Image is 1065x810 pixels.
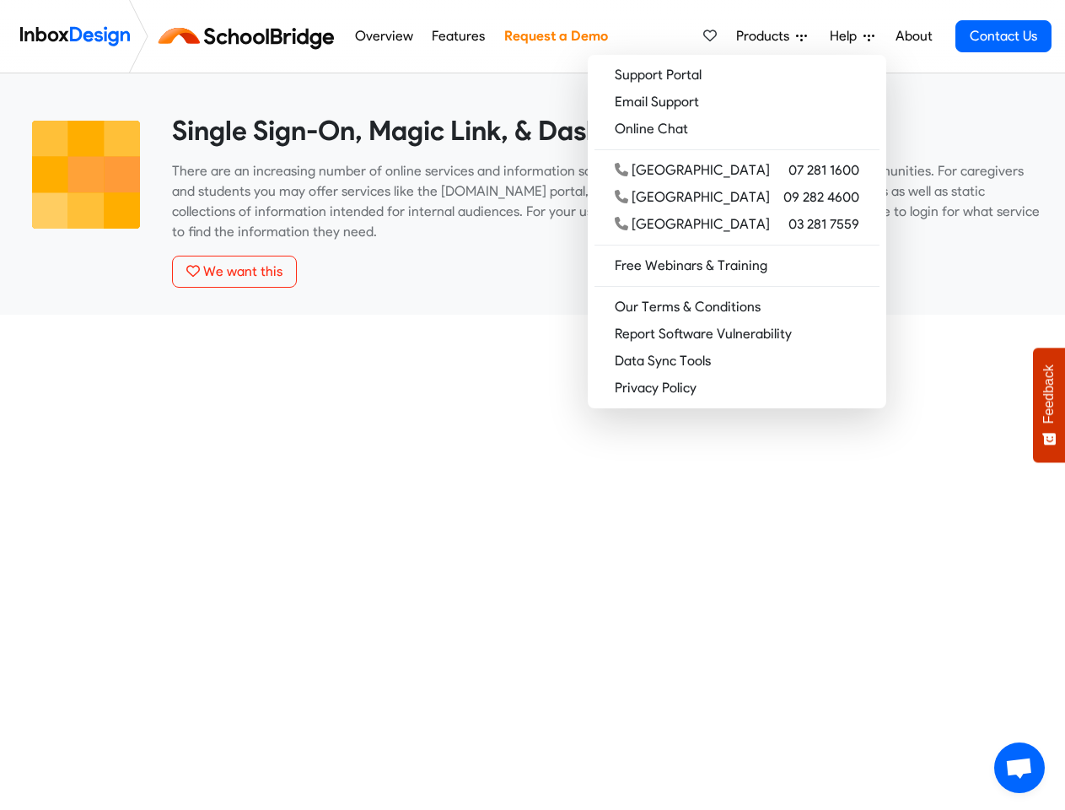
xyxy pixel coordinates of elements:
span: Feedback [1041,364,1057,424]
a: [GEOGRAPHIC_DATA] 09 282 4600 [594,184,879,211]
a: Products [729,19,814,53]
a: Features [428,19,490,53]
div: Open chat [994,742,1045,793]
a: Online Chat [594,116,879,143]
span: We want this [203,263,282,279]
button: Feedback - Show survey [1033,348,1065,462]
div: [GEOGRAPHIC_DATA] [615,214,770,235]
div: [GEOGRAPHIC_DATA] [615,160,770,181]
span: Products [736,26,796,46]
a: About [890,19,937,53]
a: Contact Us [955,20,1052,52]
a: [GEOGRAPHIC_DATA] 03 281 7559 [594,211,879,238]
a: Support Portal [594,62,879,89]
heading: Single Sign-On, Magic Link, & Dashboards [172,114,1040,148]
a: Request a Demo [499,19,612,53]
a: Our Terms & Conditions [594,294,879,321]
span: 09 282 4600 [783,187,859,208]
a: Free Webinars & Training [594,252,879,279]
p: There are an increasing number of online services and information sources that schools need to sh... [172,161,1040,242]
a: Overview [350,19,417,53]
div: Products [588,55,886,408]
a: Report Software Vulnerability [594,321,879,348]
a: Email Support [594,89,879,116]
a: Privacy Policy [594,375,879,402]
a: Help [823,19,881,53]
div: [GEOGRAPHIC_DATA] [615,187,770,208]
img: 2022_01_13_icon_grid.svg [25,114,147,235]
span: Help [830,26,863,46]
a: Data Sync Tools [594,348,879,375]
span: 07 281 1600 [788,160,859,181]
span: 03 281 7559 [788,214,859,235]
button: We want this [172,256,297,288]
img: schoolbridge logo [155,16,345,57]
a: [GEOGRAPHIC_DATA] 07 281 1600 [594,157,879,184]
